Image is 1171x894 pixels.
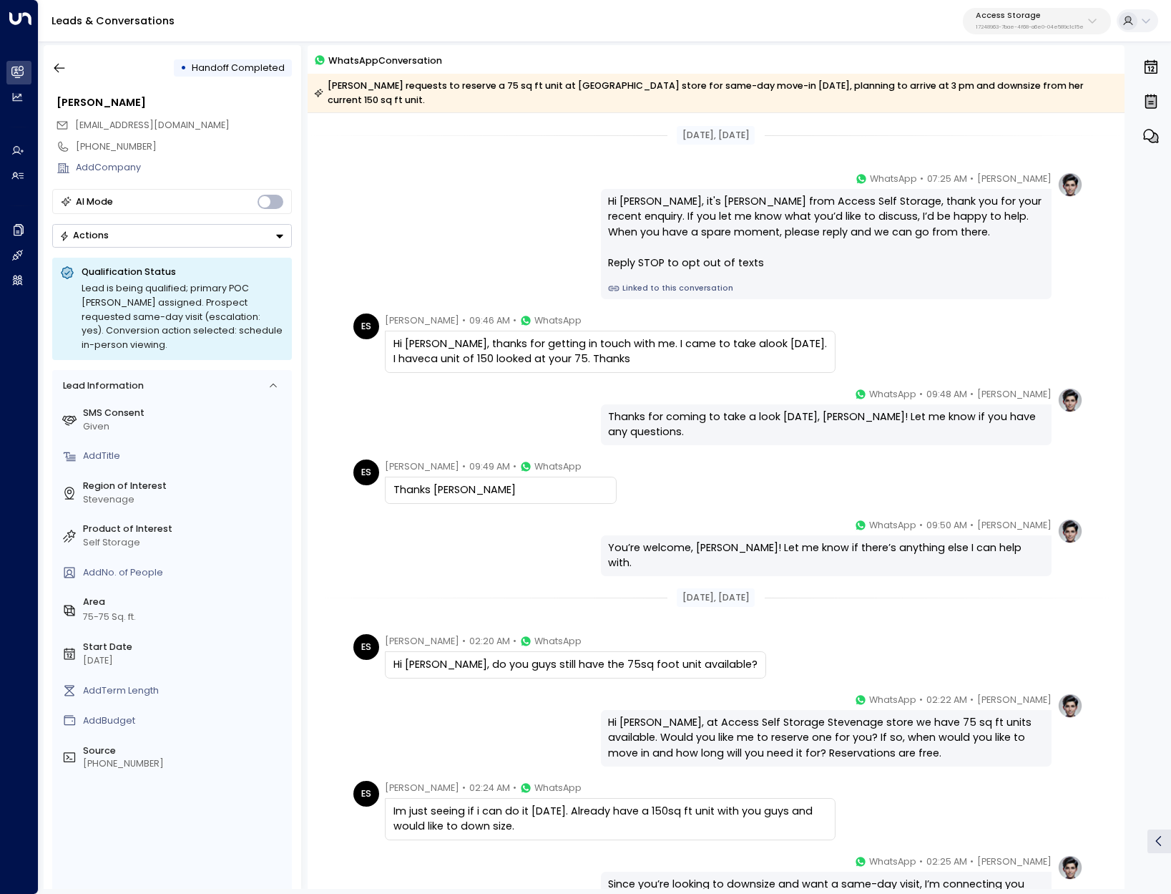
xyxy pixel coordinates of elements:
[83,480,287,493] label: Region of Interest
[83,536,287,550] div: Self Storage
[83,757,287,771] div: [PHONE_NUMBER]
[469,781,510,795] span: 02:24 AM
[469,460,510,474] span: 09:49 AM
[469,314,510,328] span: 09:46 AM
[869,518,916,533] span: WhatsApp
[869,693,916,707] span: WhatsApp
[513,781,516,795] span: •
[83,714,287,728] div: AddBudget
[393,657,758,673] div: Hi [PERSON_NAME], do you guys still have the 75sq foot unit available?
[513,314,516,328] span: •
[83,611,136,624] div: 75-75 Sq. ft.
[462,314,466,328] span: •
[970,693,974,707] span: •
[534,634,582,648] span: WhatsApp
[1057,172,1083,198] img: profile-logo.png
[970,387,974,402] span: •
[328,53,442,68] span: WhatsApp Conversation
[1057,387,1083,413] img: profile-logo.png
[513,634,516,648] span: •
[393,336,827,367] div: Hi [PERSON_NAME], thanks for getting in touch with me. I came to take alook [DATE]. I haveca unit...
[83,654,287,668] div: [DATE]
[76,161,292,175] div: AddCompany
[83,641,287,654] label: Start Date
[192,62,285,74] span: Handoff Completed
[393,482,608,498] div: Thanks [PERSON_NAME]
[976,24,1084,30] p: 17248963-7bae-4f68-a6e0-04e589c1c15e
[534,314,582,328] span: WhatsApp
[353,634,379,660] div: ES
[1057,855,1083,880] img: profile-logo.png
[919,855,923,869] span: •
[608,194,1043,271] div: Hi [PERSON_NAME], it's [PERSON_NAME] from Access Self Storage, thank you for your recent enquiry....
[608,715,1043,762] div: Hi [PERSON_NAME], at Access Self Storage Stevenage store we have 75 sq ft units available. Would ...
[58,379,143,393] div: Lead Information
[83,450,287,463] div: AddTitle
[83,420,287,434] div: Given
[385,781,459,795] span: [PERSON_NAME]
[976,11,1084,20] p: Access Storage
[513,460,516,474] span: •
[927,172,967,186] span: 07:25 AM
[977,518,1052,533] span: [PERSON_NAME]
[970,518,974,533] span: •
[970,172,974,186] span: •
[462,781,466,795] span: •
[83,596,287,609] label: Area
[83,744,287,758] label: Source
[462,634,466,648] span: •
[82,266,284,278] p: Qualification Status
[919,518,923,533] span: •
[59,230,109,241] div: Actions
[462,460,466,474] span: •
[353,314,379,339] div: ES
[977,387,1052,402] span: [PERSON_NAME]
[919,693,923,707] span: •
[608,540,1043,571] div: You’re welcome, [PERSON_NAME]! Let me know if there’s anything else I can help with.
[75,119,230,132] span: mims0310@gmail.com
[534,460,582,474] span: WhatsApp
[76,140,292,154] div: [PHONE_NUMBER]
[608,283,1043,294] a: Linked to this conversation
[57,95,292,111] div: [PERSON_NAME]
[869,855,916,869] span: WhatsApp
[83,523,287,536] label: Product of Interest
[76,195,113,209] div: AI Mode
[1057,518,1083,544] img: profile-logo.png
[926,518,967,533] span: 09:50 AM
[83,566,287,580] div: AddNo. of People
[385,634,459,648] span: [PERSON_NAME]
[977,172,1052,186] span: [PERSON_NAME]
[83,407,287,420] label: SMS Consent
[970,855,974,869] span: •
[52,224,292,248] button: Actions
[180,57,187,79] div: •
[869,387,916,402] span: WhatsApp
[977,855,1052,869] span: [PERSON_NAME]
[385,460,459,474] span: [PERSON_NAME]
[52,14,175,28] a: Leads & Conversations
[608,409,1043,440] div: Thanks for coming to take a look [DATE], [PERSON_NAME]! Let me know if you have any questions.
[393,804,827,835] div: Im just seeing if i can do it [DATE]. Already have a 150sq ft unit with you guys and would like t...
[83,684,287,698] div: AddTerm Length
[353,781,379,807] div: ES
[83,493,287,507] div: Stevenage
[1057,693,1083,719] img: profile-logo.png
[52,224,292,248] div: Button group with a nested menu
[919,387,923,402] span: •
[870,172,917,186] span: WhatsApp
[469,634,510,648] span: 02:20 AM
[82,281,284,352] div: Lead is being qualified; primary POC [PERSON_NAME] assigned. Prospect requested same-day visit (e...
[385,314,459,328] span: [PERSON_NAME]
[926,387,967,402] span: 09:48 AM
[926,855,967,869] span: 02:25 AM
[677,588,754,607] div: [DATE], [DATE]
[534,781,582,795] span: WhatsApp
[920,172,923,186] span: •
[977,693,1052,707] span: [PERSON_NAME]
[314,79,1117,107] div: [PERSON_NAME] requests to reserve a 75 sq ft unit at [GEOGRAPHIC_DATA] store for same-day move-in...
[353,460,379,485] div: ES
[926,693,967,707] span: 02:22 AM
[677,126,754,145] div: [DATE], [DATE]
[963,8,1111,34] button: Access Storage17248963-7bae-4f68-a6e0-04e589c1c15e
